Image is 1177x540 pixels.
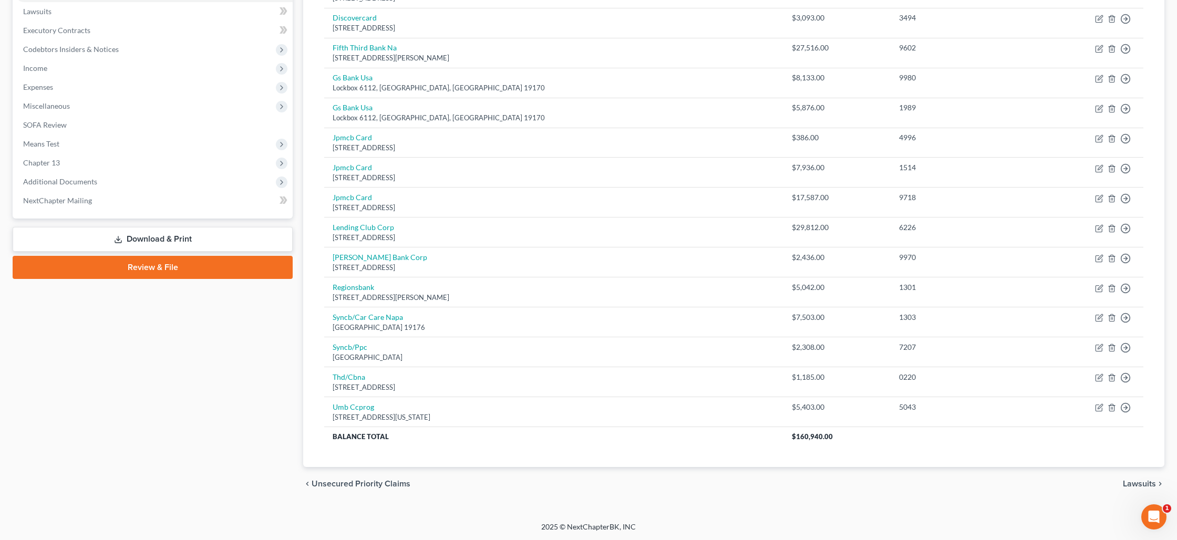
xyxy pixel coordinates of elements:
div: 0220 [899,372,1021,382]
a: Download & Print [13,227,293,252]
div: [STREET_ADDRESS] [333,173,775,183]
div: 1303 [899,312,1021,323]
div: Lockbox 6112, [GEOGRAPHIC_DATA], [GEOGRAPHIC_DATA] 19170 [333,83,775,93]
div: $5,876.00 [792,102,882,113]
div: [STREET_ADDRESS][PERSON_NAME] [333,293,775,303]
div: [STREET_ADDRESS] [333,203,775,213]
a: Jpmcb Card [333,193,372,202]
i: chevron_right [1156,480,1164,488]
span: SOFA Review [23,120,67,129]
a: Regionsbank [333,283,374,292]
a: Fifth Third Bank Na [333,43,397,52]
div: [GEOGRAPHIC_DATA] [333,352,775,362]
div: $5,042.00 [792,282,882,293]
i: chevron_left [303,480,312,488]
a: Jpmcb Card [333,163,372,172]
div: $8,133.00 [792,72,882,83]
span: $160,940.00 [792,432,833,441]
div: 9602 [899,43,1021,53]
div: $17,587.00 [792,192,882,203]
div: 6226 [899,222,1021,233]
div: $3,093.00 [792,13,882,23]
div: [STREET_ADDRESS] [333,263,775,273]
div: [STREET_ADDRESS] [333,23,775,33]
div: [STREET_ADDRESS] [333,143,775,153]
div: $7,936.00 [792,162,882,173]
span: Executory Contracts [23,26,90,35]
th: Balance Total [324,427,783,446]
div: 7207 [899,342,1021,352]
span: Additional Documents [23,177,97,186]
div: $27,516.00 [792,43,882,53]
span: 1 [1163,504,1171,513]
div: $1,185.00 [792,372,882,382]
div: 5043 [899,402,1021,412]
span: Unsecured Priority Claims [312,480,410,488]
a: Syncb/Ppc [333,342,367,351]
a: Review & File [13,256,293,279]
a: Umb Ccprog [333,402,374,411]
div: $386.00 [792,132,882,143]
div: [STREET_ADDRESS] [333,233,775,243]
div: [GEOGRAPHIC_DATA] 19176 [333,323,775,333]
span: Codebtors Insiders & Notices [23,45,119,54]
a: Lending Club Corp [333,223,394,232]
span: Expenses [23,82,53,91]
div: $2,436.00 [792,252,882,263]
a: Lawsuits [15,2,293,21]
a: [PERSON_NAME] Bank Corp [333,253,427,262]
span: Income [23,64,47,72]
div: $7,503.00 [792,312,882,323]
span: Means Test [23,139,59,148]
a: Jpmcb Card [333,133,372,142]
div: $2,308.00 [792,342,882,352]
a: Gs Bank Usa [333,103,373,112]
a: SOFA Review [15,116,293,134]
div: 9980 [899,72,1021,83]
span: Lawsuits [1123,480,1156,488]
span: Miscellaneous [23,101,70,110]
a: NextChapter Mailing [15,191,293,210]
div: $5,403.00 [792,402,882,412]
button: Lawsuits chevron_right [1123,480,1164,488]
a: Discovercard [333,13,377,22]
button: chevron_left Unsecured Priority Claims [303,480,410,488]
div: 1301 [899,282,1021,293]
div: 4996 [899,132,1021,143]
div: Lockbox 6112, [GEOGRAPHIC_DATA], [GEOGRAPHIC_DATA] 19170 [333,113,775,123]
a: Thd/Cbna [333,372,365,381]
span: Chapter 13 [23,158,60,167]
a: Gs Bank Usa [333,73,373,82]
div: [STREET_ADDRESS] [333,382,775,392]
div: [STREET_ADDRESS][PERSON_NAME] [333,53,775,63]
span: NextChapter Mailing [23,196,92,205]
div: 3494 [899,13,1021,23]
span: Lawsuits [23,7,51,16]
div: 9970 [899,252,1021,263]
a: Syncb/Car Care Napa [333,313,403,321]
a: Executory Contracts [15,21,293,40]
iframe: Intercom live chat [1141,504,1166,529]
div: $29,812.00 [792,222,882,233]
div: 1989 [899,102,1021,113]
div: 9718 [899,192,1021,203]
div: 1514 [899,162,1021,173]
div: [STREET_ADDRESS][US_STATE] [333,412,775,422]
